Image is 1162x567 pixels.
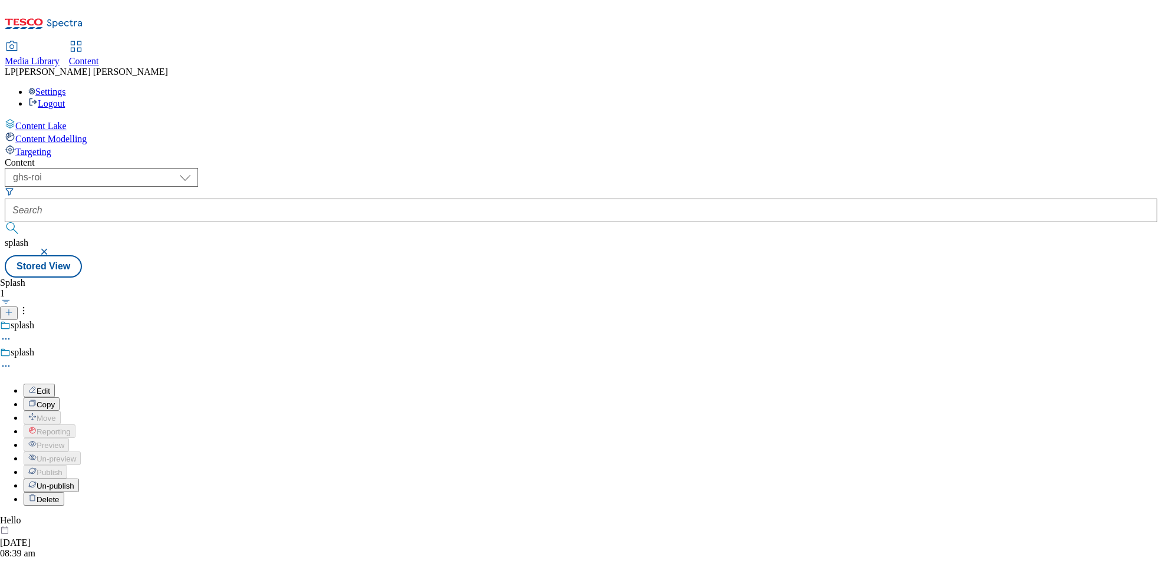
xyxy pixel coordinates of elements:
[24,451,81,465] button: Un-preview
[24,479,79,492] button: Un-publish
[37,495,60,504] span: Delete
[37,482,74,490] span: Un-publish
[37,468,62,477] span: Publish
[24,411,61,424] button: Move
[24,438,69,451] button: Preview
[5,56,60,66] span: Media Library
[24,424,75,438] button: Reporting
[16,67,168,77] span: [PERSON_NAME] [PERSON_NAME]
[24,397,60,411] button: Copy
[28,87,66,97] a: Settings
[5,42,60,67] a: Media Library
[5,118,1157,131] a: Content Lake
[11,347,34,358] div: splash
[24,465,67,479] button: Publish
[37,454,76,463] span: Un-preview
[5,67,16,77] span: LP
[5,131,1157,144] a: Content Modelling
[37,414,56,423] span: Move
[15,134,87,144] span: Content Modelling
[69,56,99,66] span: Content
[37,400,55,409] span: Copy
[5,238,28,248] span: splash
[69,42,99,67] a: Content
[24,384,55,397] button: Edit
[5,199,1157,222] input: Search
[37,427,71,436] span: Reporting
[28,98,65,108] a: Logout
[5,255,82,278] button: Stored View
[5,187,14,196] svg: Search Filters
[15,147,51,157] span: Targeting
[37,441,64,450] span: Preview
[37,387,50,395] span: Edit
[24,492,64,506] button: Delete
[5,144,1157,157] a: Targeting
[15,121,67,131] span: Content Lake
[5,157,1157,168] div: Content
[11,320,34,331] div: splash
